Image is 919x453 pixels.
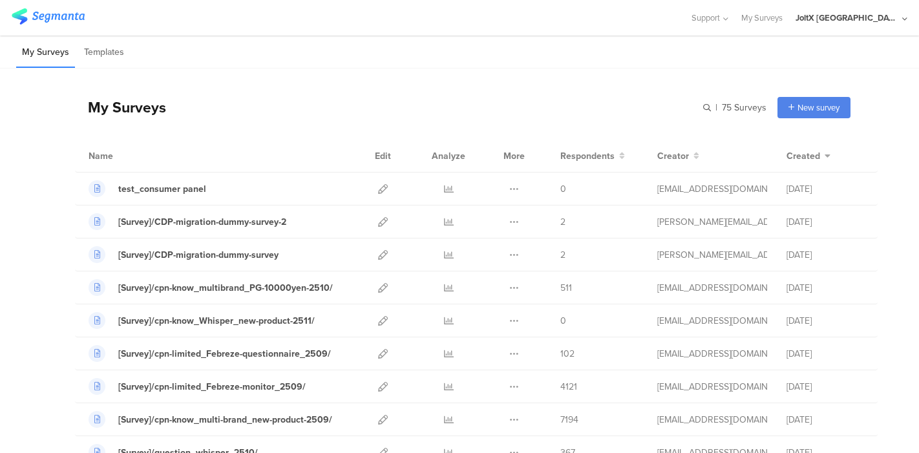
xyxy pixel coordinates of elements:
div: kumai.ik@pg.com [657,182,767,196]
span: Creator [657,149,689,163]
div: [Survey]/cpn-know_Whisper_new-product-2511/ [118,314,315,328]
a: test_consumer panel [89,180,206,197]
li: Templates [78,37,130,68]
span: | [713,101,719,114]
div: [DATE] [787,281,864,295]
div: My Surveys [75,96,166,118]
span: 0 [560,182,566,196]
div: [DATE] [787,314,864,328]
div: [Survey]/cpn-know_multibrand_PG-10000yen-2510/ [118,281,333,295]
div: [DATE] [787,347,864,361]
img: segmanta logo [12,8,85,25]
div: kumai.ik@pg.com [657,281,767,295]
div: Analyze [429,140,468,172]
button: Creator [657,149,699,163]
a: [Survey]/cpn-limited_Febreze-questionnaire_2509/ [89,345,331,362]
button: Created [787,149,830,163]
a: [Survey]/cpn-know_multi-brand_new-product-2509/ [89,411,332,428]
div: [Survey]/CDP-migration-dummy-survey-2 [118,215,286,229]
div: Name [89,149,166,163]
div: Edit [369,140,397,172]
div: [DATE] [787,182,864,196]
span: New survey [798,101,840,114]
span: Support [692,12,720,24]
div: [Survey]/cpn-know_multi-brand_new-product-2509/ [118,413,332,427]
div: [Survey]/cpn-limited_Febreze-monitor_2509/ [118,380,306,394]
div: More [500,140,528,172]
div: kumai.ik@pg.com [657,380,767,394]
a: [Survey]/CDP-migration-dummy-survey [89,246,279,263]
div: kumai.ik@pg.com [657,347,767,361]
a: [Survey]/cpn-know_multibrand_PG-10000yen-2510/ [89,279,333,296]
a: [Survey]/CDP-migration-dummy-survey-2 [89,213,286,230]
span: 0 [560,314,566,328]
div: praharaj.sp.1@pg.com [657,248,767,262]
div: test_consumer panel [118,182,206,196]
span: 7194 [560,413,578,427]
span: 75 Surveys [722,101,766,114]
span: 102 [560,347,575,361]
a: [Survey]/cpn-know_Whisper_new-product-2511/ [89,312,315,329]
span: 2 [560,215,565,229]
button: Respondents [560,149,625,163]
span: 2 [560,248,565,262]
div: [DATE] [787,248,864,262]
span: Created [787,149,820,163]
span: 4121 [560,380,577,394]
div: kumai.ik@pg.com [657,413,767,427]
li: My Surveys [16,37,75,68]
div: [DATE] [787,380,864,394]
div: [DATE] [787,215,864,229]
div: kumai.ik@pg.com [657,314,767,328]
div: [Survey]/CDP-migration-dummy-survey [118,248,279,262]
div: [DATE] [787,413,864,427]
div: [Survey]/cpn-limited_Febreze-questionnaire_2509/ [118,347,331,361]
span: 511 [560,281,572,295]
a: [Survey]/cpn-limited_Febreze-monitor_2509/ [89,378,306,395]
div: praharaj.sp.1@pg.com [657,215,767,229]
div: JoltX [GEOGRAPHIC_DATA] [796,12,899,24]
span: Respondents [560,149,615,163]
